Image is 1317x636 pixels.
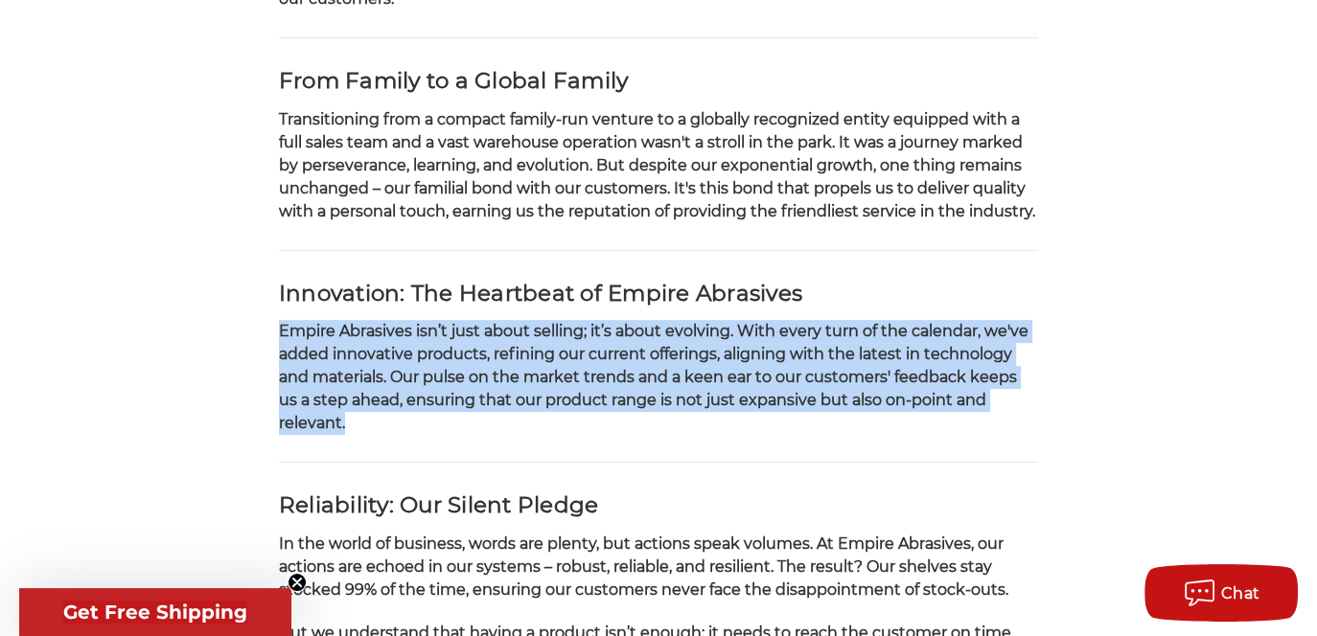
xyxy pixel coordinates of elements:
[1221,584,1260,602] span: Chat
[288,573,307,592] button: Close teaser
[1144,564,1298,622] button: Chat
[63,601,247,624] span: Get Free Shipping
[279,322,1028,432] span: Empire Abrasives isn’t just about selling; it’s about evolving. With every turn of the calendar, ...
[279,534,1008,599] span: In the world of business, words are plenty, but actions speak volumes. At Empire Abrasives, our a...
[279,67,629,94] strong: From Family to a Global Family
[279,491,599,518] strong: Reliability: Our Silent Pledge
[279,110,1035,220] span: Transitioning from a compact family-run venture to a globally recognized entity equipped with a f...
[19,588,291,636] div: Get Free ShippingClose teaser
[279,280,802,307] strong: Innovation: The Heartbeat of Empire Abrasives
